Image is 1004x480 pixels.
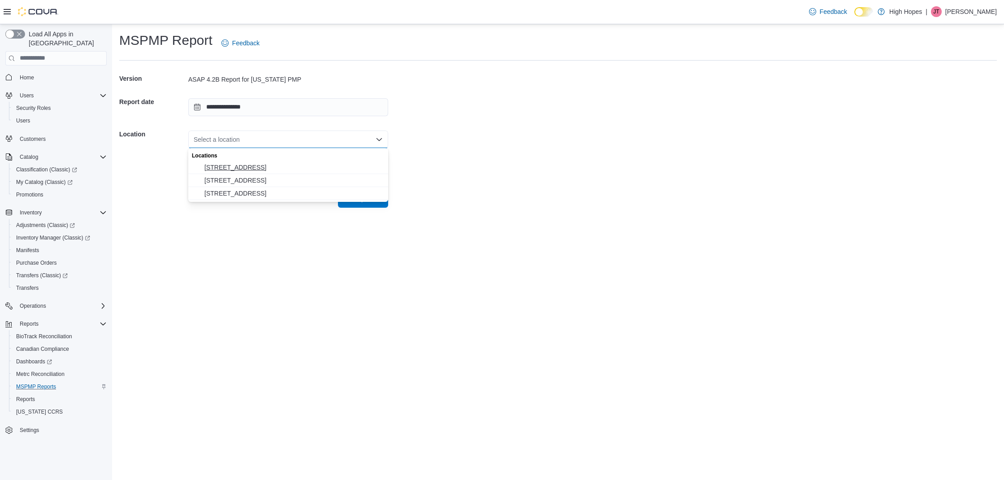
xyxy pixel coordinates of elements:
button: Inventory [16,207,45,218]
div: Choose from the following options [188,148,388,200]
span: Reports [13,394,107,405]
a: Promotions [13,189,47,200]
a: Settings [16,425,43,436]
span: Transfers (Classic) [16,272,68,279]
span: Load All Apps in [GEOGRAPHIC_DATA] [25,30,107,48]
span: Classification (Classic) [13,164,107,175]
input: Dark Mode [854,7,873,17]
span: Feedback [820,7,847,16]
span: Transfers (Classic) [13,270,107,281]
a: My Catalog (Classic) [13,177,76,188]
span: Home [20,74,34,81]
span: Adjustments (Classic) [16,222,75,229]
button: 110 Magnolia St [188,174,388,187]
span: Washington CCRS [13,406,107,417]
span: Reports [16,396,35,403]
p: | [926,6,927,17]
span: [US_STATE] CCRS [16,408,63,415]
div: Jason Truong [931,6,942,17]
button: Users [16,90,37,101]
button: Promotions [9,188,110,201]
button: MSPMP Reports [9,380,110,393]
img: Cova [18,7,58,16]
span: Inventory Manager (Classic) [13,232,107,243]
span: Promotions [16,191,43,198]
button: 1201 N Gloster St [188,161,388,174]
p: High Hopes [889,6,922,17]
span: Security Roles [16,105,51,112]
span: Transfers [13,283,107,293]
button: Transfers [9,282,110,294]
span: Settings [16,424,107,436]
span: Dashboards [16,358,52,365]
span: Customers [16,133,107,144]
span: Metrc Reconciliation [13,369,107,380]
span: Dashboards [13,356,107,367]
a: Metrc Reconciliation [13,369,68,380]
span: My Catalog (Classic) [13,177,107,188]
a: MSPMP Reports [13,381,60,392]
h5: Location [119,125,186,143]
button: Users [9,114,110,127]
a: Transfers (Classic) [13,270,71,281]
span: Canadian Compliance [16,345,69,353]
span: Inventory Manager (Classic) [16,234,90,241]
a: Users [13,115,34,126]
a: Canadian Compliance [13,344,73,354]
span: Classification (Classic) [16,166,77,173]
h5: Report date [119,93,186,111]
span: MSPMP Reports [13,381,107,392]
span: Home [16,72,107,83]
button: Catalog [2,151,110,163]
a: Manifests [13,245,43,256]
span: Adjustments (Classic) [13,220,107,231]
button: Metrc Reconciliation [9,368,110,380]
a: Adjustments (Classic) [13,220,78,231]
a: Reports [13,394,39,405]
h1: MSPMP Report [119,31,212,49]
span: Users [20,92,34,99]
span: Catalog [16,152,107,162]
button: Users [2,89,110,102]
button: Catalog [16,152,42,162]
button: Canadian Compliance [9,343,110,355]
span: MSPMP Reports [16,383,56,390]
button: Security Roles [9,102,110,114]
button: Home [2,71,110,84]
input: Accessible screen reader label [194,134,195,145]
button: Reports [2,318,110,330]
a: Purchase Orders [13,257,61,268]
span: Promotions [13,189,107,200]
a: Classification (Classic) [13,164,81,175]
a: Dashboards [13,356,56,367]
span: BioTrack Reconciliation [13,331,107,342]
button: Operations [16,301,50,311]
a: Inventory Manager (Classic) [13,232,94,243]
a: Classification (Classic) [9,163,110,176]
a: [US_STATE] CCRS [13,406,66,417]
div: Locations [188,148,388,161]
span: Canadian Compliance [13,344,107,354]
a: Home [16,72,38,83]
button: Inventory [2,206,110,219]
span: Manifests [13,245,107,256]
button: Reports [16,319,42,329]
a: Customers [16,134,49,144]
span: JT [933,6,939,17]
span: Catalog [20,153,38,161]
nav: Complex example [5,67,107,460]
span: Inventory [20,209,42,216]
button: Reports [9,393,110,406]
button: [US_STATE] CCRS [9,406,110,418]
span: Metrc Reconciliation [16,371,65,378]
div: ASAP 4.2B Report for [US_STATE] PMP [188,75,388,84]
a: Transfers [13,283,42,293]
span: My Catalog (Classic) [16,179,73,186]
a: BioTrack Reconciliation [13,331,76,342]
span: Feedback [232,39,260,48]
span: [STREET_ADDRESS] [204,163,383,172]
a: Feedback [218,34,263,52]
a: Dashboards [9,355,110,368]
span: Settings [20,427,39,434]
